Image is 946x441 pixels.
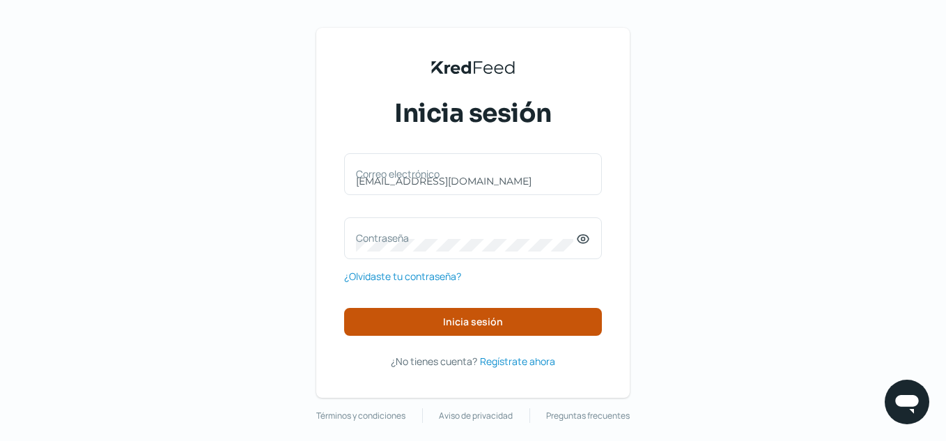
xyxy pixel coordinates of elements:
[546,408,630,424] a: Preguntas frecuentes
[443,317,503,327] span: Inicia sesión
[356,231,576,245] label: Contraseña
[344,268,461,285] a: ¿Olvidaste tu contraseña?
[344,308,602,336] button: Inicia sesión
[394,96,552,131] span: Inicia sesión
[480,353,555,370] a: Regístrate ahora
[893,388,921,416] img: chatIcon
[356,167,576,180] label: Correo electrónico
[316,408,405,424] a: Términos y condiciones
[391,355,477,368] span: ¿No tienes cuenta?
[439,408,513,424] a: Aviso de privacidad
